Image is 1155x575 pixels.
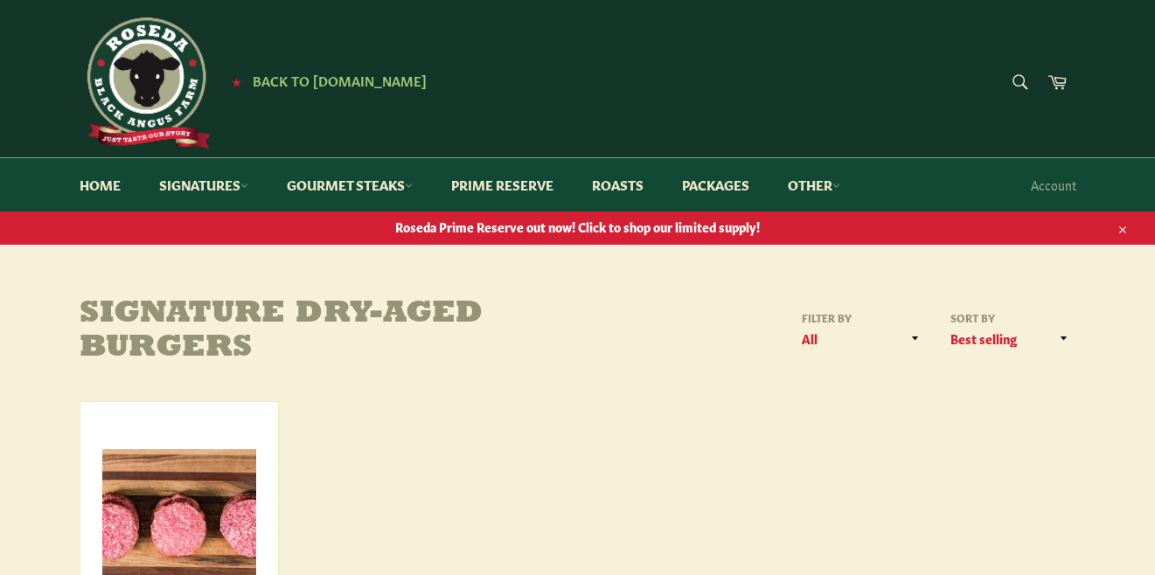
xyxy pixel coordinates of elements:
a: Gourmet Steaks [269,158,430,211]
label: Sort by [945,310,1076,325]
span: Back to [DOMAIN_NAME] [253,71,427,89]
a: Home [62,158,138,211]
a: Signatures [142,158,266,211]
a: Roasts [574,158,661,211]
a: Account [1022,159,1085,211]
a: Packages [664,158,767,211]
h1: Signature Dry-Aged Burgers [80,297,578,366]
span: ★ [232,74,241,88]
label: Filter by [797,310,928,325]
a: Other [770,158,858,211]
a: ★ Back to [DOMAIN_NAME] [223,74,427,88]
a: Prime Reserve [434,158,571,211]
img: Roseda Beef [80,17,211,149]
